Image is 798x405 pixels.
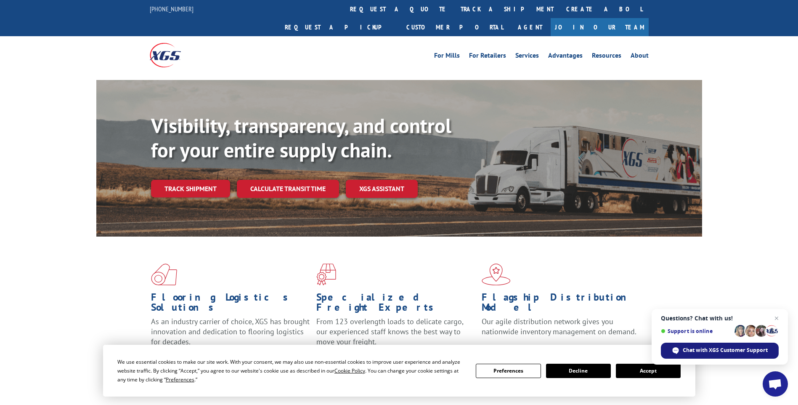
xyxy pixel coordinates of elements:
a: About [631,52,649,61]
a: Services [515,52,539,61]
a: XGS ASSISTANT [346,180,418,198]
a: [PHONE_NUMBER] [150,5,194,13]
a: Advantages [548,52,583,61]
img: xgs-icon-total-supply-chain-intelligence-red [151,264,177,285]
a: Track shipment [151,180,230,197]
p: From 123 overlength loads to delicate cargo, our experienced staff knows the best way to move you... [316,317,475,354]
a: Learn More > [482,344,586,354]
div: We use essential cookies to make our site work. With your consent, we may also use non-essential ... [117,357,466,384]
div: Cookie Consent Prompt [103,345,695,397]
a: Customer Portal [400,18,509,36]
div: Open chat [763,371,788,397]
button: Accept [616,364,681,378]
span: Preferences [166,376,194,383]
a: For Mills [434,52,460,61]
span: Support is online [661,328,732,334]
button: Decline [546,364,611,378]
span: Chat with XGS Customer Support [683,346,768,354]
span: Close chat [771,313,782,323]
img: xgs-icon-flagship-distribution-model-red [482,264,511,285]
span: Our agile distribution network gives you nationwide inventory management on demand. [482,317,636,336]
a: Agent [509,18,551,36]
b: Visibility, transparency, and control for your entire supply chain. [151,112,451,163]
img: xgs-icon-focused-on-flooring-red [316,264,336,285]
span: Questions? Chat with us! [661,315,779,322]
span: As an industry carrier of choice, XGS has brought innovation and dedication to flooring logistics... [151,317,310,346]
a: Resources [592,52,621,61]
a: Request a pickup [278,18,400,36]
a: For Retailers [469,52,506,61]
div: Chat with XGS Customer Support [661,343,779,359]
button: Preferences [476,364,541,378]
h1: Flooring Logistics Solutions [151,292,310,317]
a: Join Our Team [551,18,649,36]
a: Calculate transit time [237,180,339,198]
h1: Flagship Distribution Model [482,292,641,317]
span: Cookie Policy [334,367,365,374]
h1: Specialized Freight Experts [316,292,475,317]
